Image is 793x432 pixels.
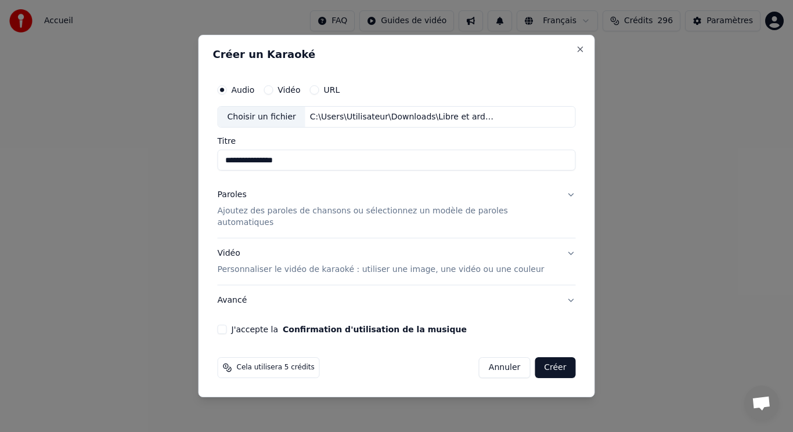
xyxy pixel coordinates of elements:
[232,325,467,333] label: J'accepte la
[232,86,255,94] label: Audio
[218,180,576,238] button: ParolesAjoutez des paroles de chansons ou sélectionnez un modèle de paroles automatiques
[479,357,530,378] button: Annuler
[305,111,503,123] div: C:\Users\Utilisateur\Downloads\Libre et ardente.mp3
[535,357,575,378] button: Créer
[218,285,576,315] button: Avancé
[218,137,576,146] label: Titre
[277,86,300,94] label: Vidéo
[218,107,305,128] div: Choisir un fichier
[218,206,557,229] p: Ajoutez des paroles de chansons ou sélectionnez un modèle de paroles automatiques
[283,325,467,333] button: J'accepte la
[218,190,247,201] div: Paroles
[237,363,315,372] span: Cela utilisera 5 crédits
[218,264,545,275] p: Personnaliser le vidéo de karaoké : utiliser une image, une vidéo ou une couleur
[213,49,581,60] h2: Créer un Karaoké
[324,86,340,94] label: URL
[218,238,576,285] button: VidéoPersonnaliser le vidéo de karaoké : utiliser une image, une vidéo ou une couleur
[218,248,545,275] div: Vidéo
